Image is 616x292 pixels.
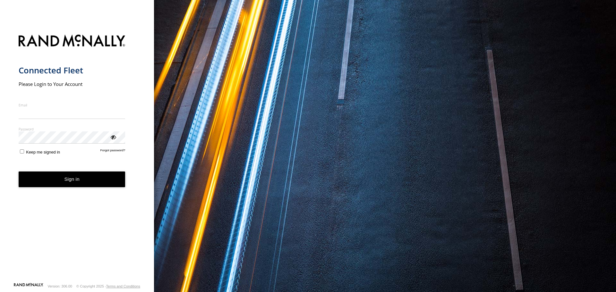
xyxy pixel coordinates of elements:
div: © Copyright 2025 - [76,284,140,288]
form: main [19,31,136,282]
div: ViewPassword [110,134,116,140]
a: Visit our Website [14,283,43,289]
button: Sign in [19,171,125,187]
span: Keep me signed in [26,150,60,154]
input: Keep me signed in [20,149,24,154]
img: Rand McNally [19,33,125,50]
a: Terms and Conditions [106,284,140,288]
a: Forgot password? [100,148,125,154]
div: Version: 306.00 [48,284,72,288]
h1: Connected Fleet [19,65,125,76]
label: Email [19,103,125,107]
label: Password [19,127,125,131]
h2: Please Login to Your Account [19,81,125,87]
